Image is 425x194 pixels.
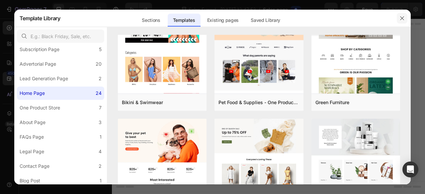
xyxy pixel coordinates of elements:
div: 5 [99,45,102,53]
div: 1 [100,177,102,185]
div: One Product Store [20,104,60,112]
div: Green Furniture [315,98,349,106]
div: 2 [99,75,102,83]
div: 1 [100,133,102,141]
div: Sections [136,14,165,27]
div: Bikini & Swimwear [122,98,163,106]
div: 20 [96,60,102,68]
div: Subscription Page [20,45,59,53]
div: Legal Page [20,148,44,156]
div: 24 [96,89,102,97]
div: Lead Generation Page [20,75,68,83]
div: Open Intercom Messenger [402,162,418,177]
h2: Template Library [20,10,60,27]
button: Use existing page designs [131,127,207,140]
div: 4 [99,148,102,156]
div: Home Page [20,89,45,97]
div: Contact Page [20,162,49,170]
div: Saved Library [245,14,286,27]
div: Start building with Sections/Elements or [149,113,250,121]
div: Existing pages [202,14,244,27]
div: Advertorial Page [20,60,56,68]
div: 7 [99,104,102,112]
div: Start with Generating from URL or image [155,164,244,169]
div: About Page [20,118,45,126]
div: Pet Food & Supplies - One Product Store [218,98,299,106]
div: 3 [99,118,102,126]
div: Templates [168,14,201,27]
div: Blog Post [20,177,40,185]
button: Explore templates [211,127,267,140]
div: 2 [99,162,102,170]
input: E.g.: Black Friday, Sale, etc. [17,30,104,43]
div: FAQs Page [20,133,44,141]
